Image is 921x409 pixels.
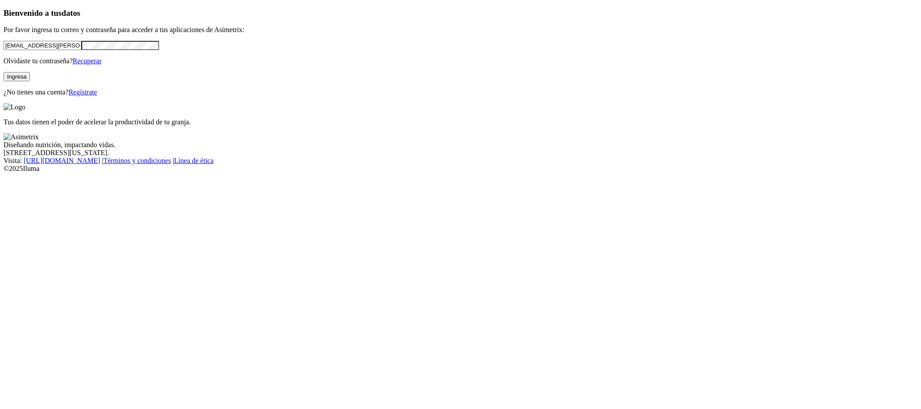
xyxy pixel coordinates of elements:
[4,118,917,126] p: Tus datos tienen el poder de acelerar la productividad de tu granja.
[4,133,39,141] img: Asimetrix
[4,149,917,157] div: [STREET_ADDRESS][US_STATE].
[174,157,214,164] a: Línea de ética
[4,141,917,149] div: Diseñando nutrición, impactando vidas.
[4,157,917,165] div: Visita : | |
[69,88,97,96] a: Regístrate
[4,41,81,50] input: Tu correo
[4,57,917,65] p: Olvidaste tu contraseña?
[24,157,100,164] a: [URL][DOMAIN_NAME]
[4,26,917,34] p: Por favor ingresa tu correo y contraseña para acceder a tus aplicaciones de Asimetrix:
[73,57,102,65] a: Recuperar
[103,157,171,164] a: Términos y condiciones
[4,103,25,111] img: Logo
[4,165,917,173] div: © 2025 Iluma
[4,88,917,96] p: ¿No tienes una cuenta?
[4,8,917,18] h3: Bienvenido a tus
[62,8,80,18] span: datos
[4,72,30,81] button: Ingresa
